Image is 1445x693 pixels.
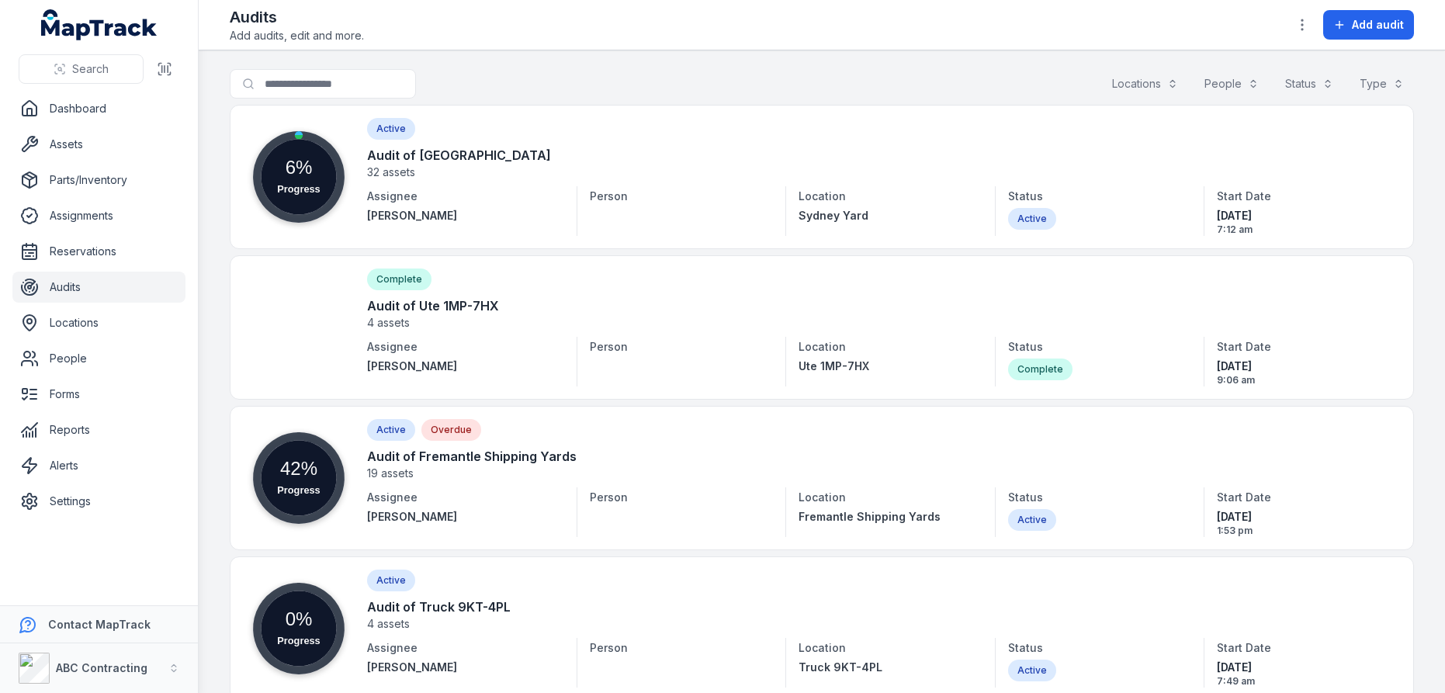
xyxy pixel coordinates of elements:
a: [PERSON_NAME] [367,359,564,374]
a: Alerts [12,450,185,481]
a: Assignments [12,200,185,231]
button: Add audit [1323,10,1414,40]
span: Add audit [1352,17,1404,33]
span: Sydney Yard [799,209,868,222]
button: Status [1275,69,1343,99]
strong: Contact MapTrack [48,618,151,631]
span: [DATE] [1217,208,1388,223]
span: 9:06 am [1217,374,1388,386]
span: 1:53 pm [1217,525,1388,537]
time: 19/09/2025, 9:06:59 am [1217,359,1388,386]
a: [PERSON_NAME] [367,509,564,525]
div: Active [1008,509,1056,531]
a: [PERSON_NAME] [367,208,564,223]
a: Fremantle Shipping Yards [799,509,970,525]
a: Ute 1MP-7HX [799,359,970,374]
a: MapTrack [41,9,158,40]
strong: ABC Contracting [56,661,147,674]
a: Locations [12,307,185,338]
a: [PERSON_NAME] [367,660,564,675]
div: Complete [1008,359,1072,380]
button: Search [19,54,144,84]
div: Active [1008,208,1056,230]
span: [DATE] [1217,359,1388,374]
a: Audits [12,272,185,303]
span: [DATE] [1217,509,1388,525]
span: 7:12 am [1217,223,1388,236]
a: Reports [12,414,185,445]
button: Type [1350,69,1414,99]
time: 03/10/2025, 7:12:28 am [1217,208,1388,236]
time: 18/09/2025, 7:49:23 am [1217,660,1388,688]
a: Dashboard [12,93,185,124]
span: [DATE] [1217,660,1388,675]
a: Forms [12,379,185,410]
a: Sydney Yard [799,208,970,223]
button: People [1194,69,1269,99]
a: Assets [12,129,185,160]
a: People [12,343,185,374]
h2: Audits [230,6,364,28]
time: 18/09/2025, 1:53:02 pm [1217,509,1388,537]
span: Add audits, edit and more. [230,28,364,43]
span: Fremantle Shipping Yards [799,510,941,523]
div: Active [1008,660,1056,681]
a: Parts/Inventory [12,165,185,196]
span: Truck 9KT-4PL [799,660,882,674]
a: Settings [12,486,185,517]
span: 7:49 am [1217,675,1388,688]
a: Reservations [12,236,185,267]
a: Truck 9KT-4PL [799,660,970,675]
span: Search [72,61,109,77]
span: Ute 1MP-7HX [799,359,869,372]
